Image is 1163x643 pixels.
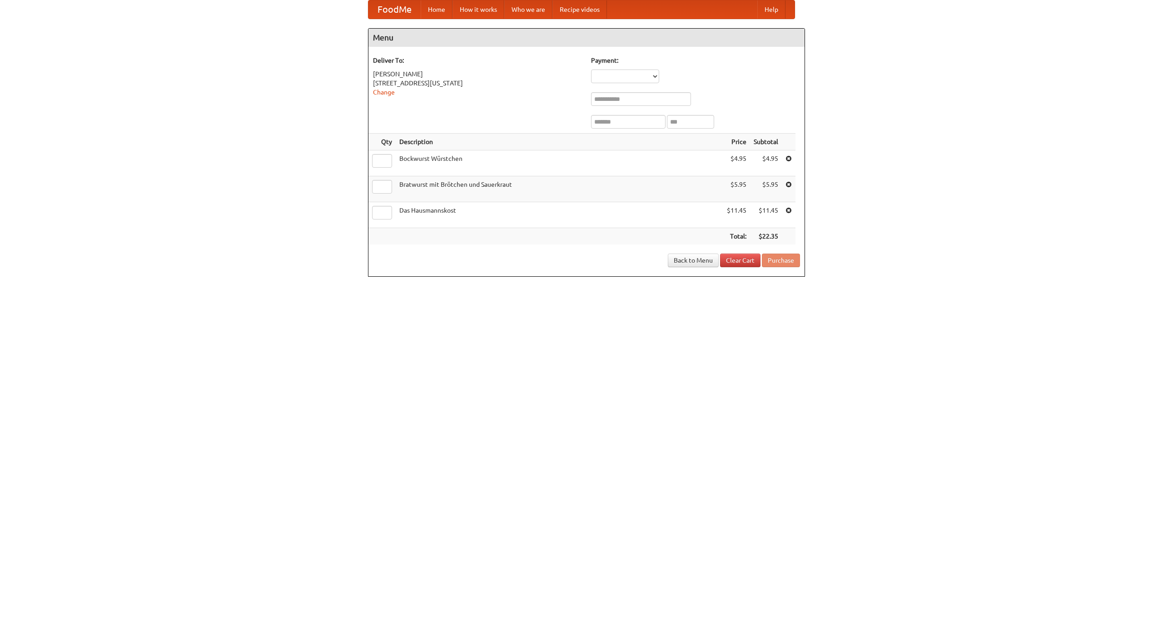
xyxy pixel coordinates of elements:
[757,0,785,19] a: Help
[591,56,800,65] h5: Payment:
[504,0,552,19] a: Who we are
[723,228,750,245] th: Total:
[396,134,723,150] th: Description
[368,134,396,150] th: Qty
[368,0,421,19] a: FoodMe
[396,150,723,176] td: Bockwurst Würstchen
[750,228,782,245] th: $22.35
[373,70,582,79] div: [PERSON_NAME]
[720,254,760,267] a: Clear Cart
[373,56,582,65] h5: Deliver To:
[750,176,782,202] td: $5.95
[421,0,452,19] a: Home
[373,89,395,96] a: Change
[452,0,504,19] a: How it works
[723,202,750,228] td: $11.45
[723,150,750,176] td: $4.95
[396,202,723,228] td: Das Hausmannskost
[750,150,782,176] td: $4.95
[373,79,582,88] div: [STREET_ADDRESS][US_STATE]
[368,29,805,47] h4: Menu
[723,176,750,202] td: $5.95
[762,254,800,267] button: Purchase
[552,0,607,19] a: Recipe videos
[668,254,719,267] a: Back to Menu
[723,134,750,150] th: Price
[396,176,723,202] td: Bratwurst mit Brötchen und Sauerkraut
[750,134,782,150] th: Subtotal
[750,202,782,228] td: $11.45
